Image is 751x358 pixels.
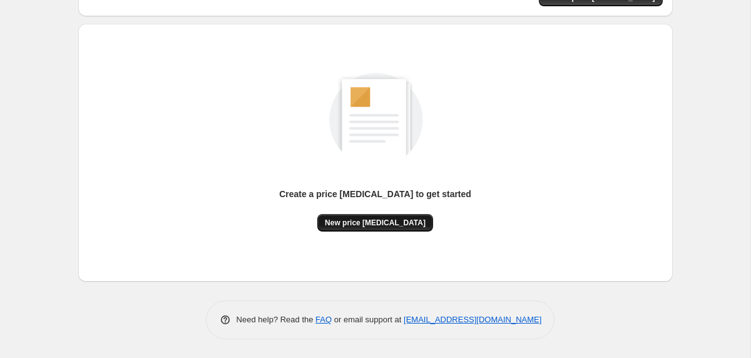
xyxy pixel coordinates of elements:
span: New price [MEDICAL_DATA] [325,218,426,228]
button: New price [MEDICAL_DATA] [317,214,433,232]
span: or email support at [332,315,404,324]
a: FAQ [315,315,332,324]
a: [EMAIL_ADDRESS][DOMAIN_NAME] [404,315,541,324]
p: Create a price [MEDICAL_DATA] to get started [279,188,471,200]
span: Need help? Read the [237,315,316,324]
